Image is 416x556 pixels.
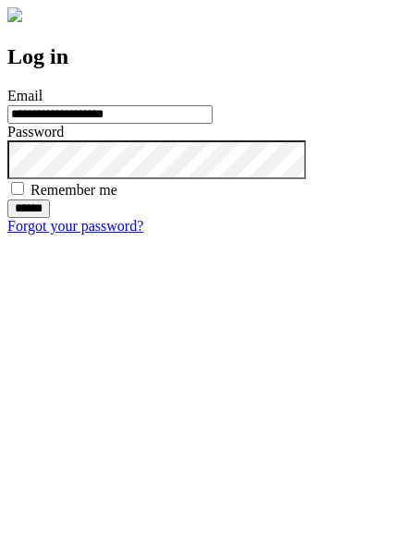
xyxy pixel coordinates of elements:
img: logo-4e3dc11c47720685a147b03b5a06dd966a58ff35d612b21f08c02c0306f2b779.png [7,7,22,22]
label: Password [7,124,64,139]
h2: Log in [7,44,409,69]
label: Email [7,88,43,103]
a: Forgot your password? [7,218,143,234]
label: Remember me [31,182,117,198]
